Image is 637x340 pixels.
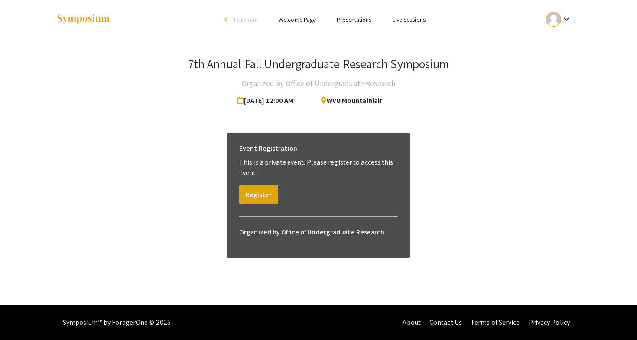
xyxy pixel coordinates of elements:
a: Contact Us [429,318,462,327]
a: About [403,318,421,327]
a: Live Sessions [393,16,426,23]
span: WVU Mountainlair [314,92,382,109]
div: Symposium™ by ForagerOne © 2025 [63,305,171,340]
h6: Organized by Office of Undergraduate Research [239,224,398,241]
a: Welcome Page [279,16,316,23]
img: Symposium by ForagerOne [56,13,110,25]
h6: Event Registration [239,140,297,157]
p: This is a private event. Please register to access this event. [239,157,398,178]
a: Privacy Policy [529,318,570,327]
h3: 7th Annual Fall Undergraduate Research Symposium [188,56,449,71]
h4: Organized by Office of Undergraduate Research [242,75,395,92]
span: Exit Event [234,16,258,23]
a: Presentations [337,16,371,23]
div: arrow_back_ios [224,17,230,22]
mat-icon: Expand account dropdown [561,14,572,24]
span: [DATE] 12:00 AM [237,92,297,109]
button: Register [239,185,278,204]
button: Expand account dropdown [537,10,581,29]
a: Terms of Service [471,318,520,327]
iframe: Chat [6,301,37,333]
